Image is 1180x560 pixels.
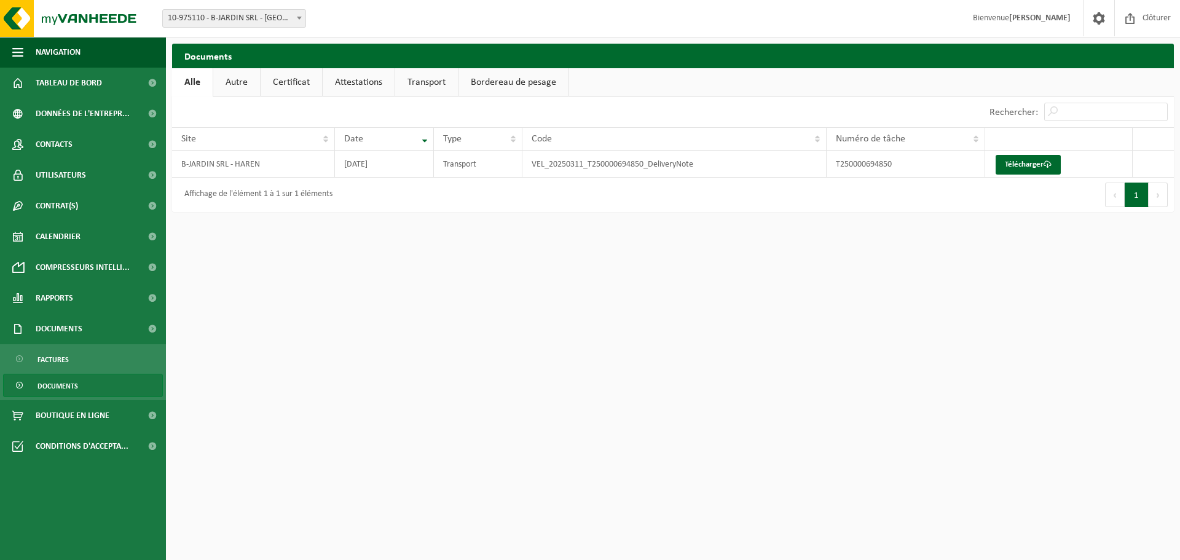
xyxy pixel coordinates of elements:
span: Tableau de bord [36,68,102,98]
button: Previous [1105,183,1125,207]
div: Affichage de l'élément 1 à 1 sur 1 éléments [178,184,332,206]
span: Calendrier [36,221,81,252]
span: Numéro de tâche [836,134,905,144]
span: Code [532,134,552,144]
button: 1 [1125,183,1149,207]
span: Site [181,134,196,144]
span: Documents [37,374,78,398]
a: Transport [395,68,458,97]
span: Boutique en ligne [36,400,109,431]
a: Attestations [323,68,395,97]
a: Certificat [261,68,322,97]
a: Bordereau de pesage [458,68,568,97]
a: Autre [213,68,260,97]
button: Next [1149,183,1168,207]
span: Rapports [36,283,73,314]
span: Conditions d'accepta... [36,431,128,462]
a: Alle [172,68,213,97]
span: Date [344,134,363,144]
strong: [PERSON_NAME] [1009,14,1071,23]
span: Contacts [36,129,73,160]
span: Type [443,134,462,144]
span: 10-975110 - B-JARDIN SRL - HAREN [162,9,306,28]
td: T250000694850 [827,151,985,178]
span: Navigation [36,37,81,68]
td: B-JARDIN SRL - HAREN [172,151,335,178]
label: Rechercher: [989,108,1038,117]
td: VEL_20250311_T250000694850_DeliveryNote [522,151,827,178]
span: Documents [36,314,82,344]
a: Documents [3,374,163,397]
h2: Documents [172,44,1174,68]
a: Factures [3,347,163,371]
span: 10-975110 - B-JARDIN SRL - HAREN [163,10,305,27]
a: Télécharger [996,155,1061,175]
span: Données de l'entrepr... [36,98,130,129]
span: Compresseurs intelli... [36,252,130,283]
td: [DATE] [335,151,435,178]
td: Transport [434,151,522,178]
span: Factures [37,348,69,371]
span: Utilisateurs [36,160,86,191]
span: Contrat(s) [36,191,78,221]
